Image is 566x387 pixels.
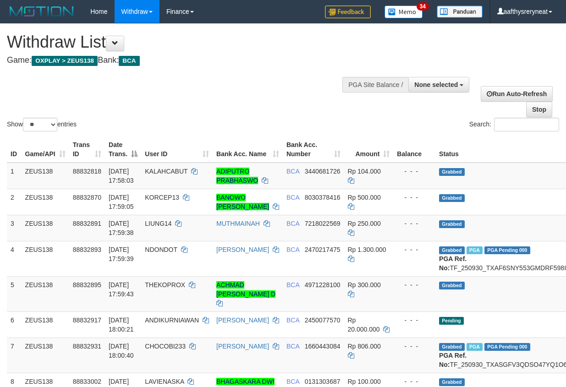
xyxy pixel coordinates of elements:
[305,246,341,253] span: Copy 2470217475 to clipboard
[32,56,98,66] span: OXPLAY > ZEUS138
[216,194,269,210] a: BANOWO [PERSON_NAME]
[145,281,185,289] span: THEKOPROX
[7,56,368,65] h4: Game: Bank:
[73,220,101,227] span: 88832891
[141,136,213,163] th: User ID: activate to sort column ascending
[216,168,258,184] a: ADIPUTRO PRABHASWO
[437,5,483,18] img: panduan.png
[397,193,432,202] div: - - -
[7,136,22,163] th: ID
[467,246,483,254] span: Marked by aafsolysreylen
[286,378,299,385] span: BCA
[348,281,381,289] span: Rp 300.000
[348,378,381,385] span: Rp 100.000
[286,246,299,253] span: BCA
[526,102,552,117] a: Stop
[439,343,465,351] span: Grabbed
[342,77,408,93] div: PGA Site Balance /
[414,81,458,88] span: None selected
[145,378,184,385] span: LAVIENASKA
[467,343,483,351] span: Marked by aafsolysreylen
[73,168,101,175] span: 88832818
[286,194,299,201] span: BCA
[481,86,553,102] a: Run Auto-Refresh
[286,343,299,350] span: BCA
[7,5,77,18] img: MOTION_logo.png
[7,241,22,276] td: 4
[109,343,134,359] span: [DATE] 18:00:40
[73,194,101,201] span: 88832870
[286,281,299,289] span: BCA
[69,136,105,163] th: Trans ID: activate to sort column ascending
[73,246,101,253] span: 88832893
[7,338,22,373] td: 7
[73,281,101,289] span: 88832895
[305,194,341,201] span: Copy 8030378416 to clipboard
[385,5,423,18] img: Button%20Memo.svg
[348,343,381,350] span: Rp 806.000
[73,316,101,324] span: 88832917
[439,194,465,202] span: Grabbed
[348,316,380,333] span: Rp 20.000.000
[119,56,139,66] span: BCA
[7,215,22,241] td: 3
[216,220,260,227] a: MUTHMAINAH
[494,118,559,131] input: Search:
[305,343,341,350] span: Copy 1660443084 to clipboard
[109,194,134,210] span: [DATE] 17:59:05
[23,118,57,131] select: Showentries
[145,343,186,350] span: CHOCOBI233
[397,316,432,325] div: - - -
[397,245,432,254] div: - - -
[73,343,101,350] span: 88832931
[305,281,341,289] span: Copy 4971228100 to clipboard
[22,338,69,373] td: ZEUS138
[469,118,559,131] label: Search:
[439,352,467,368] b: PGA Ref. No:
[216,246,269,253] a: [PERSON_NAME]
[73,378,101,385] span: 88833002
[145,168,187,175] span: KALAHCABUT
[22,241,69,276] td: ZEUS138
[305,316,341,324] span: Copy 2450077570 to clipboard
[397,377,432,386] div: - - -
[286,316,299,324] span: BCA
[408,77,469,93] button: None selected
[344,136,394,163] th: Amount: activate to sort column ascending
[397,219,432,228] div: - - -
[348,168,381,175] span: Rp 104.000
[286,220,299,227] span: BCA
[22,189,69,215] td: ZEUS138
[22,163,69,189] td: ZEUS138
[22,215,69,241] td: ZEUS138
[213,136,283,163] th: Bank Acc. Name: activate to sort column ascending
[7,189,22,215] td: 2
[417,2,429,11] span: 34
[7,33,368,51] h1: Withdraw List
[145,220,171,227] span: LIUNG14
[325,5,371,18] img: Feedback.jpg
[439,378,465,386] span: Grabbed
[109,246,134,262] span: [DATE] 17:59:39
[286,168,299,175] span: BCA
[105,136,141,163] th: Date Trans.: activate to sort column descending
[348,220,381,227] span: Rp 250.000
[22,311,69,338] td: ZEUS138
[7,276,22,311] td: 5
[109,220,134,236] span: [DATE] 17:59:38
[348,194,381,201] span: Rp 500.000
[7,118,77,131] label: Show entries
[22,136,69,163] th: Game/API: activate to sort column ascending
[145,246,177,253] span: NDONDOT
[393,136,435,163] th: Balance
[305,168,341,175] span: Copy 3440681726 to clipboard
[348,246,386,253] span: Rp 1.300.000
[484,343,530,351] span: PGA Pending
[397,280,432,289] div: - - -
[397,342,432,351] div: - - -
[109,316,134,333] span: [DATE] 18:00:21
[305,378,341,385] span: Copy 0131303687 to clipboard
[109,168,134,184] span: [DATE] 17:58:03
[216,343,269,350] a: [PERSON_NAME]
[397,167,432,176] div: - - -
